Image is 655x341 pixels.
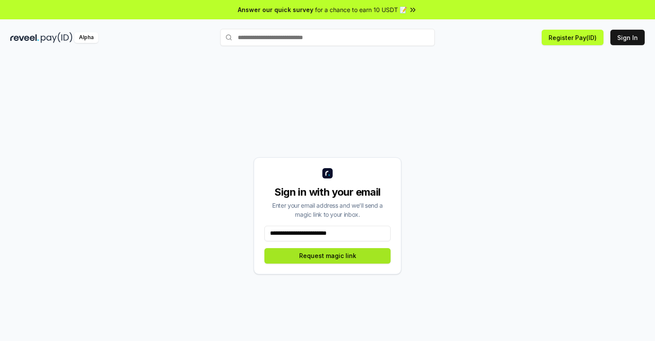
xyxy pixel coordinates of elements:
div: Sign in with your email [264,185,391,199]
div: Alpha [74,32,98,43]
img: logo_small [322,168,333,178]
img: pay_id [41,32,73,43]
div: Enter your email address and we’ll send a magic link to your inbox. [264,201,391,219]
img: reveel_dark [10,32,39,43]
span: for a chance to earn 10 USDT 📝 [315,5,407,14]
span: Answer our quick survey [238,5,313,14]
button: Request magic link [264,248,391,264]
button: Sign In [610,30,645,45]
button: Register Pay(ID) [542,30,603,45]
